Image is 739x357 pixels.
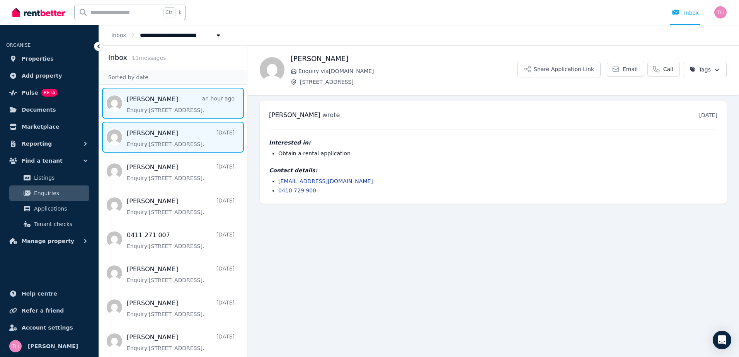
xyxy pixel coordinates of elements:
button: Tags [683,62,727,77]
a: [EMAIL_ADDRESS][DOMAIN_NAME] [278,178,373,184]
div: Open Intercom Messenger [713,331,731,349]
a: Documents [6,102,92,117]
a: [PERSON_NAME][DATE]Enquiry:[STREET_ADDRESS]. [127,265,235,284]
span: Tenant checks [34,219,86,229]
a: [PERSON_NAME][DATE]Enquiry:[STREET_ADDRESS]. [127,129,235,148]
a: Properties [6,51,92,66]
a: Tenant checks [9,216,89,232]
span: ORGANISE [6,42,31,48]
a: [PERSON_NAME][DATE]Enquiry:[STREET_ADDRESS]. [127,333,235,352]
span: BETA [41,89,58,97]
img: Trevor Harrison [714,6,727,19]
span: Enquiry via [DOMAIN_NAME] [298,67,517,75]
a: Listings [9,170,89,185]
span: Listings [34,173,86,182]
span: Applications [34,204,86,213]
span: [PERSON_NAME] [28,342,78,351]
nav: Breadcrumb [99,25,235,45]
a: Call [647,62,680,76]
h4: Contact details: [269,167,717,174]
span: k [179,9,181,15]
span: 11 message s [132,55,166,61]
button: Manage property [6,233,92,249]
span: Tags [690,66,711,73]
h1: [PERSON_NAME] [291,53,517,64]
span: Account settings [22,323,73,332]
span: [STREET_ADDRESS] [300,78,517,86]
h2: Inbox [108,52,127,63]
span: Marketplace [22,122,59,131]
div: Inbox [672,9,699,17]
a: Account settings [6,320,92,335]
li: Obtain a rental application [278,150,717,157]
span: [PERSON_NAME] [269,111,320,119]
span: Enquiries [34,189,86,198]
img: Trevor Harrison [9,340,22,352]
a: Help centre [6,286,92,301]
span: Help centre [22,289,57,298]
a: [PERSON_NAME][DATE]Enquiry:[STREET_ADDRESS]. [127,163,235,182]
img: Cindy [260,57,284,82]
a: [PERSON_NAME][DATE]Enquiry:[STREET_ADDRESS]. [127,299,235,318]
h4: Interested in: [269,139,717,146]
a: Applications [9,201,89,216]
span: Email [623,65,638,73]
div: Sorted by date [99,70,247,85]
button: Share Application Link [517,62,601,77]
img: RentBetter [12,7,65,18]
a: [PERSON_NAME][DATE]Enquiry:[STREET_ADDRESS]. [127,197,235,216]
a: PulseBETA [6,85,92,100]
a: 0411 271 007[DATE]Enquiry:[STREET_ADDRESS]. [127,231,235,250]
span: Ctrl [163,7,175,17]
a: Enquiries [9,185,89,201]
span: Refer a friend [22,306,64,315]
time: [DATE] [699,112,717,118]
a: Refer a friend [6,303,92,318]
button: Reporting [6,136,92,151]
button: Find a tenant [6,153,92,168]
a: Inbox [111,32,126,38]
a: Email [607,62,644,76]
span: Manage property [22,236,74,246]
span: Call [663,65,673,73]
span: Find a tenant [22,156,63,165]
a: 0410 729 900 [278,187,316,194]
span: Documents [22,105,56,114]
span: Properties [22,54,54,63]
span: Pulse [22,88,38,97]
a: Add property [6,68,92,83]
a: [PERSON_NAME]an hour agoEnquiry:[STREET_ADDRESS]. [127,95,235,114]
span: wrote [322,111,340,119]
span: Reporting [22,139,52,148]
span: Add property [22,71,62,80]
a: Marketplace [6,119,92,134]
